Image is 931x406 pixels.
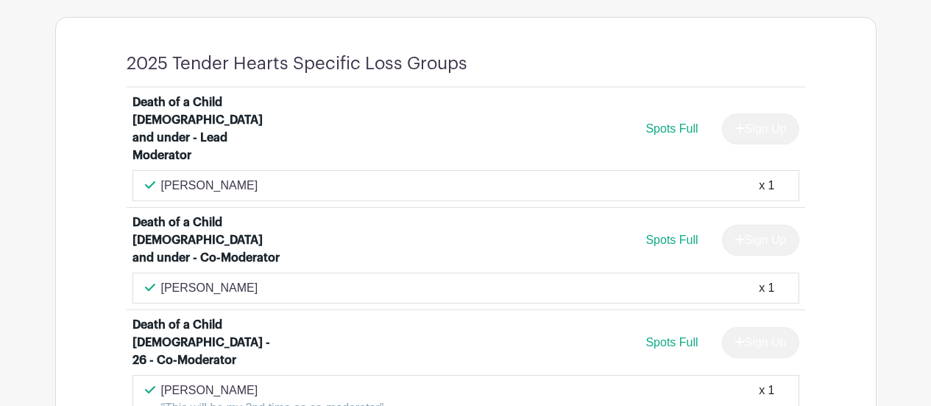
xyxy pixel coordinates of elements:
div: x 1 [759,177,774,195]
div: Death of a Child [DEMOGRAPHIC_DATA] and under - Lead Moderator [132,94,282,164]
p: [PERSON_NAME] [161,177,258,195]
p: [PERSON_NAME] [161,382,384,399]
h4: 2025 Tender Hearts Specific Loss Groups [127,53,467,74]
div: Death of a Child [DEMOGRAPHIC_DATA] - 26 - Co-Moderator [132,316,282,369]
div: Death of a Child [DEMOGRAPHIC_DATA] and under - Co-Moderator [132,214,282,267]
span: Spots Full [645,336,698,349]
div: x 1 [759,279,774,297]
p: [PERSON_NAME] [161,279,258,297]
span: Spots Full [645,234,698,246]
span: Spots Full [645,122,698,135]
